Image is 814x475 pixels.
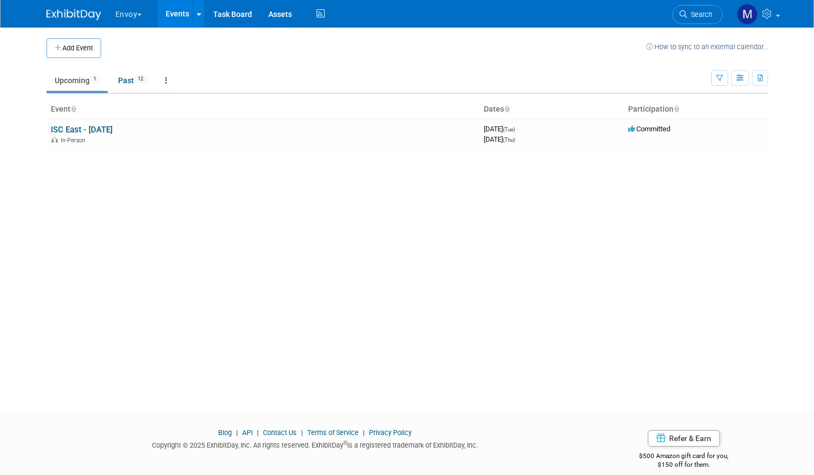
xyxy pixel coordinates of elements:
div: $150 off for them. [600,460,768,470]
a: ISC East - [DATE] [51,125,113,135]
img: ExhibitDay [46,9,101,20]
div: $500 Amazon gift card for you, [600,444,768,470]
a: Sort by Event Name [71,105,76,113]
span: | [254,428,261,437]
th: Dates [479,100,624,119]
img: In-Person Event [51,137,58,142]
a: Blog [218,428,232,437]
a: Past12 [110,70,155,91]
sup: ® [343,440,347,446]
a: Privacy Policy [369,428,412,437]
a: Refer & Earn [648,430,720,447]
button: Add Event [46,38,101,58]
th: Event [46,100,479,119]
a: Upcoming1 [46,70,108,91]
span: (Thu) [503,137,515,143]
span: [DATE] [484,125,518,133]
div: Copyright © 2025 ExhibitDay, Inc. All rights reserved. ExhibitDay is a registered trademark of Ex... [46,438,584,450]
span: [DATE] [484,135,515,143]
a: Sort by Start Date [504,105,510,113]
span: 12 [134,75,147,83]
span: | [298,428,306,437]
span: | [360,428,367,437]
span: - [517,125,518,133]
span: (Tue) [503,126,515,132]
img: Matt h [737,4,758,25]
a: Sort by Participation Type [674,105,679,113]
span: Committed [628,125,670,133]
a: Search [672,5,723,24]
a: Contact Us [263,428,297,437]
a: API [242,428,253,437]
th: Participation [624,100,768,119]
a: How to sync to an external calendar... [646,43,768,51]
span: In-Person [61,137,89,144]
a: Terms of Service [307,428,359,437]
span: 1 [90,75,99,83]
span: Search [687,10,712,19]
span: | [233,428,241,437]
